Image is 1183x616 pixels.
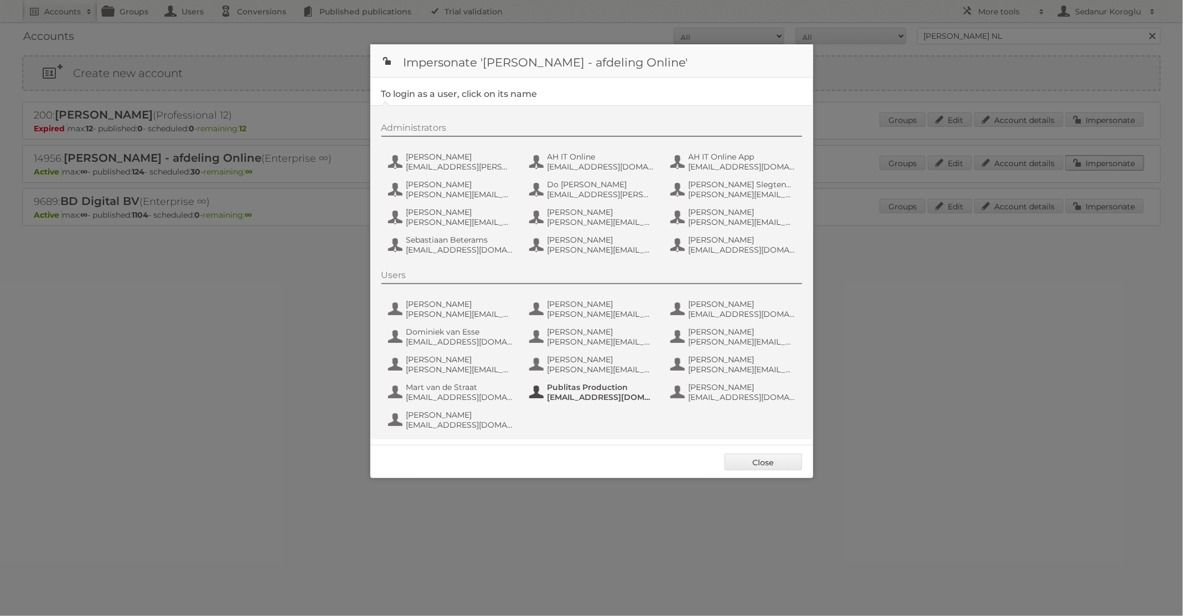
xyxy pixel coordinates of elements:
[547,217,655,227] span: [PERSON_NAME][EMAIL_ADDRESS][DOMAIN_NAME]
[406,152,514,162] span: [PERSON_NAME]
[381,270,802,284] div: Users
[406,365,514,374] span: [PERSON_NAME][EMAIL_ADDRESS][PERSON_NAME][DOMAIN_NAME]
[406,179,514,189] span: [PERSON_NAME]
[528,381,658,403] button: Publitas Production [EMAIL_ADDRESS][DOMAIN_NAME]
[689,189,796,199] span: [PERSON_NAME][EMAIL_ADDRESS][DOMAIN_NAME]
[689,365,796,374] span: [PERSON_NAME][EMAIL_ADDRESS][DOMAIN_NAME]
[547,299,655,309] span: [PERSON_NAME]
[669,326,799,348] button: [PERSON_NAME] [PERSON_NAME][EMAIL_ADDRESS][DOMAIN_NAME]
[387,206,517,228] button: [PERSON_NAME] [PERSON_NAME][EMAIL_ADDRESS][DOMAIN_NAME]
[689,162,796,172] span: [EMAIL_ADDRESS][DOMAIN_NAME]
[547,245,655,255] span: [PERSON_NAME][EMAIL_ADDRESS][PERSON_NAME][DOMAIN_NAME]
[669,381,799,403] button: [PERSON_NAME] [EMAIL_ADDRESS][DOMAIN_NAME]
[689,392,796,402] span: [EMAIL_ADDRESS][DOMAIN_NAME]
[406,235,514,245] span: Sebastiaan Beterams
[406,217,514,227] span: [PERSON_NAME][EMAIL_ADDRESS][DOMAIN_NAME]
[528,206,658,228] button: [PERSON_NAME] [PERSON_NAME][EMAIL_ADDRESS][DOMAIN_NAME]
[689,309,796,319] span: [EMAIL_ADDRESS][DOMAIN_NAME]
[689,245,796,255] span: [EMAIL_ADDRESS][DOMAIN_NAME]
[689,152,796,162] span: AH IT Online App
[547,365,655,374] span: [PERSON_NAME][EMAIL_ADDRESS][PERSON_NAME][DOMAIN_NAME]
[689,299,796,309] span: [PERSON_NAME]
[547,207,655,217] span: [PERSON_NAME]
[387,298,517,320] button: [PERSON_NAME] [PERSON_NAME][EMAIL_ADDRESS][PERSON_NAME][DOMAIN_NAME]
[406,410,514,420] span: [PERSON_NAME]
[387,151,517,173] button: [PERSON_NAME] [EMAIL_ADDRESS][PERSON_NAME][DOMAIN_NAME]
[669,178,799,201] button: [PERSON_NAME] Slegtenhorst [PERSON_NAME][EMAIL_ADDRESS][DOMAIN_NAME]
[406,327,514,337] span: Dominiek van Esse
[528,151,658,173] button: AH IT Online [EMAIL_ADDRESS][DOMAIN_NAME]
[547,392,655,402] span: [EMAIL_ADDRESS][DOMAIN_NAME]
[547,327,655,337] span: [PERSON_NAME]
[406,207,514,217] span: [PERSON_NAME]
[669,298,799,320] button: [PERSON_NAME] [EMAIL_ADDRESS][DOMAIN_NAME]
[547,235,655,245] span: [PERSON_NAME]
[689,217,796,227] span: [PERSON_NAME][EMAIL_ADDRESS][PERSON_NAME][DOMAIN_NAME]
[689,355,796,365] span: [PERSON_NAME]
[381,122,802,137] div: Administrators
[387,178,517,201] button: [PERSON_NAME] [PERSON_NAME][EMAIL_ADDRESS][DOMAIN_NAME]
[406,355,514,365] span: [PERSON_NAME]
[370,44,813,78] h1: Impersonate '[PERSON_NAME] - afdeling Online'
[547,309,655,319] span: [PERSON_NAME][EMAIL_ADDRESS][DOMAIN_NAME]
[528,178,658,201] button: Do [PERSON_NAME] [EMAIL_ADDRESS][PERSON_NAME][DOMAIN_NAME]
[528,234,658,256] button: [PERSON_NAME] [PERSON_NAME][EMAIL_ADDRESS][PERSON_NAME][DOMAIN_NAME]
[406,337,514,347] span: [EMAIL_ADDRESS][DOMAIN_NAME]
[689,235,796,245] span: [PERSON_NAME]
[547,162,655,172] span: [EMAIL_ADDRESS][DOMAIN_NAME]
[406,420,514,430] span: [EMAIL_ADDRESS][DOMAIN_NAME]
[547,382,655,392] span: Publitas Production
[406,382,514,392] span: Mart van de Straat
[547,189,655,199] span: [EMAIL_ADDRESS][PERSON_NAME][DOMAIN_NAME]
[387,381,517,403] button: Mart van de Straat [EMAIL_ADDRESS][DOMAIN_NAME]
[387,353,517,376] button: [PERSON_NAME] [PERSON_NAME][EMAIL_ADDRESS][PERSON_NAME][DOMAIN_NAME]
[725,454,802,470] a: Close
[528,298,658,320] button: [PERSON_NAME] [PERSON_NAME][EMAIL_ADDRESS][DOMAIN_NAME]
[689,382,796,392] span: [PERSON_NAME]
[406,189,514,199] span: [PERSON_NAME][EMAIL_ADDRESS][DOMAIN_NAME]
[689,207,796,217] span: [PERSON_NAME]
[669,353,799,376] button: [PERSON_NAME] [PERSON_NAME][EMAIL_ADDRESS][DOMAIN_NAME]
[547,355,655,365] span: [PERSON_NAME]
[689,337,796,347] span: [PERSON_NAME][EMAIL_ADDRESS][DOMAIN_NAME]
[406,245,514,255] span: [EMAIL_ADDRESS][DOMAIN_NAME]
[406,309,514,319] span: [PERSON_NAME][EMAIL_ADDRESS][PERSON_NAME][DOMAIN_NAME]
[387,326,517,348] button: Dominiek van Esse [EMAIL_ADDRESS][DOMAIN_NAME]
[689,179,796,189] span: [PERSON_NAME] Slegtenhorst
[406,299,514,309] span: [PERSON_NAME]
[669,151,799,173] button: AH IT Online App [EMAIL_ADDRESS][DOMAIN_NAME]
[406,392,514,402] span: [EMAIL_ADDRESS][DOMAIN_NAME]
[387,409,517,431] button: [PERSON_NAME] [EMAIL_ADDRESS][DOMAIN_NAME]
[528,326,658,348] button: [PERSON_NAME] [PERSON_NAME][EMAIL_ADDRESS][DOMAIN_NAME]
[669,234,799,256] button: [PERSON_NAME] [EMAIL_ADDRESS][DOMAIN_NAME]
[387,234,517,256] button: Sebastiaan Beterams [EMAIL_ADDRESS][DOMAIN_NAME]
[528,353,658,376] button: [PERSON_NAME] [PERSON_NAME][EMAIL_ADDRESS][PERSON_NAME][DOMAIN_NAME]
[547,337,655,347] span: [PERSON_NAME][EMAIL_ADDRESS][DOMAIN_NAME]
[406,162,514,172] span: [EMAIL_ADDRESS][PERSON_NAME][DOMAIN_NAME]
[689,327,796,337] span: [PERSON_NAME]
[547,152,655,162] span: AH IT Online
[547,179,655,189] span: Do [PERSON_NAME]
[669,206,799,228] button: [PERSON_NAME] [PERSON_NAME][EMAIL_ADDRESS][PERSON_NAME][DOMAIN_NAME]
[381,89,538,99] legend: To login as a user, click on its name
